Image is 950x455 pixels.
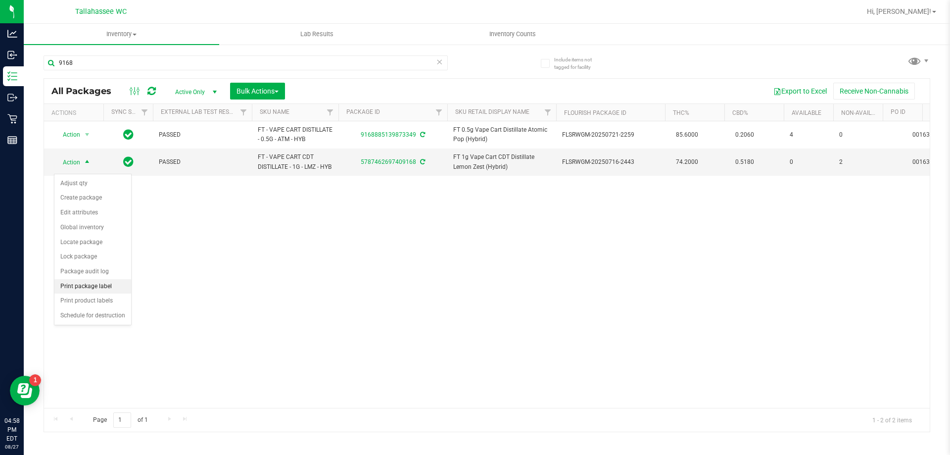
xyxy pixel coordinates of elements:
[54,294,131,308] li: Print product labels
[361,158,416,165] a: 5787462697409168
[24,24,219,45] a: Inventory
[431,104,447,121] a: Filter
[287,30,347,39] span: Lab Results
[237,87,279,95] span: Bulk Actions
[361,131,416,138] a: 9168885139873349
[230,83,285,100] button: Bulk Actions
[113,412,131,428] input: 1
[540,104,556,121] a: Filter
[81,155,94,169] span: select
[346,108,380,115] a: Package ID
[455,108,529,115] a: Sku Retail Display Name
[24,30,219,39] span: Inventory
[790,130,827,140] span: 4
[29,374,41,386] iframe: Resource center unread badge
[7,114,17,124] inline-svg: Retail
[54,155,81,169] span: Action
[7,135,17,145] inline-svg: Reports
[839,130,877,140] span: 0
[732,109,748,116] a: CBD%
[159,157,246,167] span: PASSED
[673,109,689,116] a: THC%
[436,55,443,68] span: Clear
[123,128,134,142] span: In Sync
[75,7,127,16] span: Tallahassee WC
[54,220,131,235] li: Global inventory
[671,128,703,142] span: 85.6000
[864,412,920,427] span: 1 - 2 of 2 items
[123,155,134,169] span: In Sync
[419,131,425,138] span: Sync from Compliance System
[476,30,549,39] span: Inventory Counts
[419,158,425,165] span: Sync from Compliance System
[730,128,759,142] span: 0.2060
[833,83,915,100] button: Receive Non-Cannabis
[7,93,17,102] inline-svg: Outbound
[562,130,659,140] span: FLSRWGM-20250721-2259
[54,250,131,264] li: Lock package
[54,128,81,142] span: Action
[54,308,131,323] li: Schedule for destruction
[260,108,289,115] a: SKU Name
[912,158,940,165] a: 00163487
[258,125,332,144] span: FT - VAPE CART DISTILLATE - 0.5G - ATM - HYB
[51,109,99,116] div: Actions
[671,155,703,169] span: 74.2000
[54,191,131,205] li: Create package
[111,108,149,115] a: Sync Status
[54,176,131,191] li: Adjust qty
[54,279,131,294] li: Print package label
[564,109,626,116] a: Flourish Package ID
[841,109,885,116] a: Non-Available
[415,24,610,45] a: Inventory Counts
[554,56,604,71] span: Include items not tagged for facility
[839,157,877,167] span: 2
[137,104,153,121] a: Filter
[867,7,931,15] span: Hi, [PERSON_NAME]!
[10,376,40,405] iframe: Resource center
[912,131,940,138] a: 00163486
[7,71,17,81] inline-svg: Inventory
[790,157,827,167] span: 0
[85,412,156,428] span: Page of 1
[44,55,448,70] input: Search Package ID, Item Name, SKU, Lot or Part Number...
[4,443,19,451] p: 08/27
[81,128,94,142] span: select
[161,108,238,115] a: External Lab Test Result
[4,416,19,443] p: 04:58 PM EDT
[453,125,550,144] span: FT 0.5g Vape Cart Distillate Atomic Pop (Hybrid)
[54,205,131,220] li: Edit attributes
[54,235,131,250] li: Locate package
[792,109,821,116] a: Available
[730,155,759,169] span: 0.5180
[219,24,415,45] a: Lab Results
[7,29,17,39] inline-svg: Analytics
[7,50,17,60] inline-svg: Inbound
[54,264,131,279] li: Package audit log
[159,130,246,140] span: PASSED
[258,152,332,171] span: FT - VAPE CART CDT DISTILLATE - 1G - LMZ - HYB
[562,157,659,167] span: FLSRWGM-20250716-2443
[891,108,905,115] a: PO ID
[51,86,121,97] span: All Packages
[236,104,252,121] a: Filter
[322,104,338,121] a: Filter
[453,152,550,171] span: FT 1g Vape Cart CDT Distillate Lemon Zest (Hybrid)
[767,83,833,100] button: Export to Excel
